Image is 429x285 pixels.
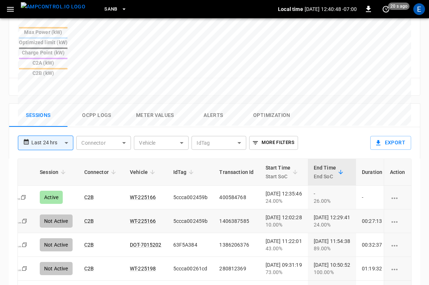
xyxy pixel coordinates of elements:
div: profile-icon [413,3,425,15]
div: charging session options [390,241,405,248]
span: Vehicle [130,168,157,176]
div: 73.00% [266,269,302,276]
th: Transaction Id [213,159,259,186]
button: Meter Values [126,104,184,127]
p: Local time [278,5,303,13]
div: Last 24 hrs [31,136,73,150]
div: [DATE] 10:50:52 [314,261,350,276]
span: End TimeEnd SoC [314,163,345,181]
div: charging session options [390,194,405,201]
span: Start TimeStart SoC [266,163,300,181]
th: Action [384,159,411,186]
span: Session [40,168,68,176]
a: C2B [84,266,94,271]
td: 280812369 [213,257,259,281]
span: Connector [84,168,118,176]
span: 20 s ago [388,3,410,10]
button: More Filters [249,136,298,150]
p: End SoC [314,172,336,181]
p: Start SoC [266,172,291,181]
button: Alerts [184,104,243,127]
div: 100.00% [314,269,350,276]
button: Ocpp logs [67,104,126,127]
a: DOT-7015202 [130,242,162,248]
td: 01:19:32 [356,257,398,281]
img: ampcontrol.io logo [21,2,85,11]
p: [DATE] 12:40:48 -07:00 [305,5,357,13]
div: Start Time [266,163,291,181]
td: 00:32:37 [356,233,398,257]
div: [DATE] 11:22:01 [266,237,302,252]
div: [DATE] 11:54:38 [314,237,350,252]
span: SanB [104,5,117,14]
div: charging session options [390,265,405,272]
a: C2B [84,242,94,248]
td: 5ccca00261cd [167,257,214,281]
div: End Time [314,163,336,181]
td: 63F5A384 [167,233,214,257]
div: Not Active [40,238,73,251]
span: Duration [362,168,392,176]
div: charging session options [390,217,405,225]
button: SanB [101,2,130,16]
button: Export [370,136,411,150]
div: 89.00% [314,245,350,252]
div: 43.00% [266,245,302,252]
a: WT-225198 [130,266,156,271]
button: Sessions [9,104,67,127]
span: IdTag [173,168,196,176]
div: Not Active [40,262,73,275]
button: set refresh interval [380,3,392,15]
button: Optimization [243,104,301,127]
div: [DATE] 09:31:19 [266,261,302,276]
td: 1386206376 [213,233,259,257]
